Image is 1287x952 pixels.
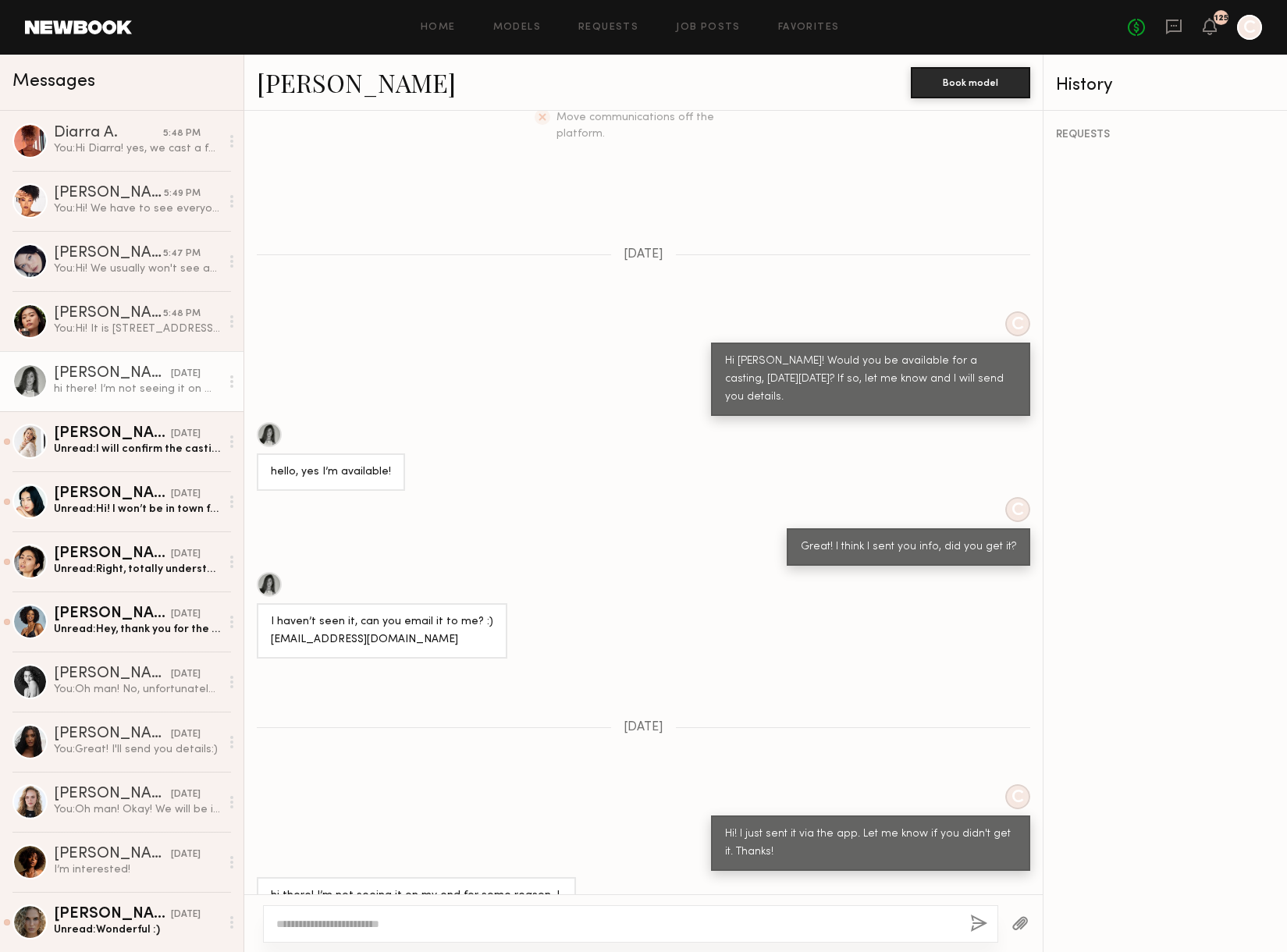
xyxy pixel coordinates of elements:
a: Requests [578,23,638,33]
div: [PERSON_NAME] [54,787,171,802]
div: 5:49 PM [164,186,201,201]
a: Book model [911,75,1030,88]
div: Unread: Right, totally understand! And okay awesome thank you so much! Have a great day! [54,562,220,577]
div: [DATE] [171,367,201,382]
span: Messages [12,73,95,91]
div: Unread: Hey, thank you for the casting opportunity. Unfortunately I am out of town next week and ... [54,622,220,637]
div: [PERSON_NAME] [54,246,163,261]
div: Unread: Wonderful :) [54,922,220,937]
a: Home [421,23,456,33]
div: You: Oh man! Okay! We will be in touch for the next one! [54,802,220,817]
div: hello, yes I’m available! [271,464,391,481]
div: Hi! I just sent it via the app. Let me know if you didn't get it. Thanks! [725,826,1016,861]
div: Hi [PERSON_NAME]! Would you be available for a casting, [DATE][DATE]? If so, let me know and I wi... [725,353,1016,407]
span: [DATE] [624,248,663,261]
div: History [1056,76,1275,94]
div: You: Hi! It is [STREET_ADDRESS][PERSON_NAME]. the casting is from 10:30 to 12 (not 10) Thanks! [54,321,220,336]
span: [DATE] [624,721,663,734]
div: [DATE] [171,427,201,442]
button: Book model [911,67,1030,98]
div: You: Hi! We usually won't see anyone on other days, but if I can get marketing to agree, can you ... [54,261,220,276]
div: hi there! I’m not seeing it on my end for some reason, I even restarted my phone to be sure [54,382,220,396]
a: C [1237,15,1262,40]
div: 5:48 PM [163,307,201,321]
a: Favorites [778,23,840,33]
div: [DATE] [171,847,201,862]
a: Job Posts [676,23,741,33]
a: Models [493,23,541,33]
div: You: Great! I'll send you details:) [54,742,220,757]
div: [PERSON_NAME] [54,426,171,442]
div: [DATE] [171,607,201,622]
div: You: Hi! We have to see everyone in person to do a shade match. Let me know when you will be in [... [54,201,220,216]
div: Unread: I will confirm the casting in case if I can make it! [54,442,220,456]
div: [PERSON_NAME] [54,606,171,622]
div: [PERSON_NAME] [54,726,171,742]
div: I haven’t seen it, can you email it to me? :) [EMAIL_ADDRESS][DOMAIN_NAME] [271,613,493,649]
div: [DATE] [171,727,201,742]
div: [DATE] [171,547,201,562]
div: [DATE] [171,667,201,682]
div: REQUESTS [1056,130,1275,140]
div: [PERSON_NAME] [54,366,171,382]
div: [PERSON_NAME] [54,847,171,862]
div: Unread: Hi! I won’t be in town for the casting, but I can be there for the shoot on [DATE]. I can... [54,502,220,517]
div: [PERSON_NAME] [54,486,171,502]
div: You: Hi Diarra! yes, we cast a few times a year. I will let you know when the next one is:) [54,141,220,156]
div: Great! I think I sent you info, did you get it? [801,538,1016,556]
div: [PERSON_NAME] [54,666,171,682]
div: You: Oh man! No, unfortunately not. Well, you could come to the casting next week and we can see ... [54,682,220,697]
span: Move communications off the platform. [556,112,714,139]
div: [DATE] [171,487,201,502]
div: [DATE] [171,908,201,922]
div: 5:47 PM [163,247,201,261]
div: hi there! I’m not seeing it on my end for some reason, I even restarted my phone to be sure [271,887,562,923]
div: 125 [1214,14,1228,23]
div: 5:48 PM [163,126,201,141]
div: I’m interested! [54,862,220,877]
a: [PERSON_NAME] [257,66,456,99]
div: Diarra A. [54,126,163,141]
div: [PERSON_NAME] [54,907,171,922]
div: [PERSON_NAME] [54,186,164,201]
div: [PERSON_NAME] [54,306,163,321]
div: [PERSON_NAME] [54,546,171,562]
div: [DATE] [171,787,201,802]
